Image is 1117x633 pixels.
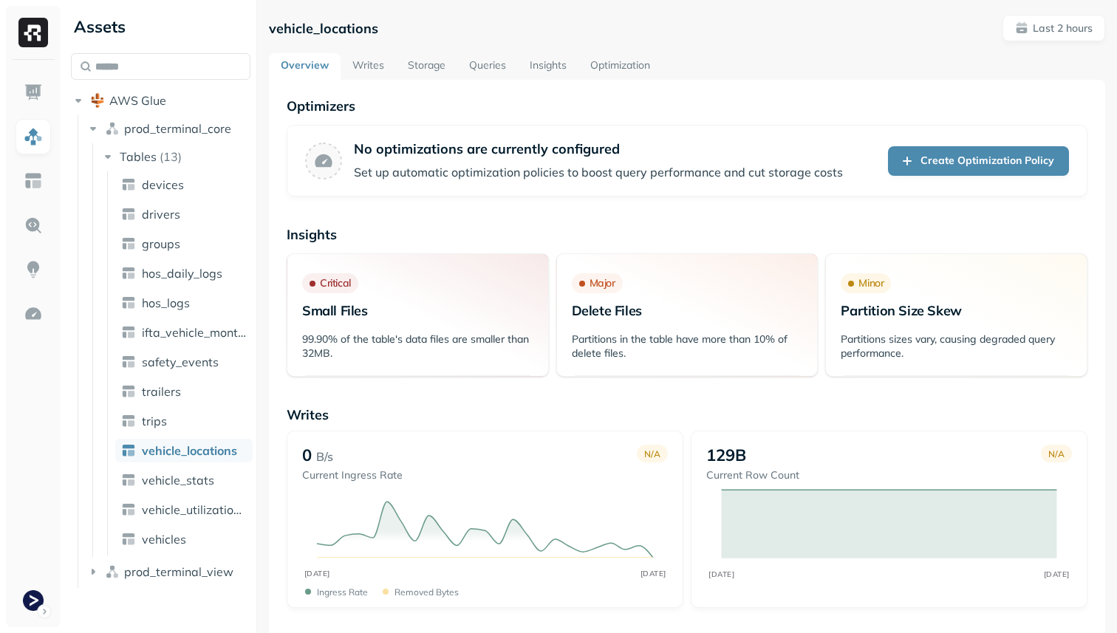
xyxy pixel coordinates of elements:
p: Writes [287,406,1087,423]
a: trailers [115,380,253,403]
a: groups [115,232,253,256]
span: hos_logs [142,295,190,310]
a: devices [115,173,253,196]
p: N/A [1048,448,1065,459]
tspan: [DATE] [1044,569,1070,578]
img: table [121,236,136,251]
a: Overview [269,53,341,80]
img: table [121,502,136,517]
span: vehicle_locations [142,443,237,458]
a: Insights [518,53,578,80]
img: table [121,384,136,399]
p: Small Files [302,302,533,319]
p: No optimizations are currently configured [354,140,843,157]
img: Optimization [24,304,43,324]
span: groups [142,236,180,251]
span: vehicle_utilization_day [142,502,247,517]
a: vehicle_locations [115,439,253,462]
p: Partition Size Skew [841,302,1072,319]
span: trailers [142,384,181,399]
img: table [121,207,136,222]
a: ifta_vehicle_months [115,321,253,344]
span: hos_daily_logs [142,266,222,281]
a: drivers [115,202,253,226]
button: Last 2 hours [1002,15,1105,41]
p: Current Ingress Rate [302,468,403,482]
span: AWS Glue [109,93,166,108]
img: Dashboard [24,83,43,102]
a: Queries [457,53,518,80]
span: safety_events [142,355,219,369]
img: Insights [24,260,43,279]
p: 129B [706,445,746,465]
span: prod_terminal_core [124,121,231,136]
img: Terminal [23,590,44,611]
img: table [121,473,136,487]
tspan: [DATE] [304,569,329,578]
a: Storage [396,53,457,80]
p: N/A [644,448,660,459]
p: 99.90% of the table's data files are smaller than 32MB. [302,332,533,360]
img: Query Explorer [24,216,43,235]
tspan: [DATE] [640,569,666,578]
a: Create Optimization Policy [888,146,1069,176]
p: vehicle_locations [269,20,378,37]
a: trips [115,409,253,433]
p: ( 13 ) [160,149,182,164]
p: Partitions in the table have more than 10% of delete files. [572,332,803,360]
img: table [121,295,136,310]
p: Minor [858,276,884,290]
button: prod_terminal_view [86,560,251,584]
p: Last 2 hours [1033,21,1093,35]
p: Partitions sizes vary, causing degraded query performance. [841,332,1072,360]
span: trips [142,414,167,428]
img: table [121,532,136,547]
p: Removed bytes [394,586,459,598]
span: vehicles [142,532,186,547]
p: Major [590,276,615,290]
a: vehicle_stats [115,468,253,492]
img: Assets [24,127,43,146]
img: Asset Explorer [24,171,43,191]
img: namespace [105,564,120,579]
img: Ryft [18,18,48,47]
p: Insights [287,226,1087,243]
span: Tables [120,149,157,164]
span: vehicle_stats [142,473,214,487]
span: devices [142,177,184,192]
img: table [121,177,136,192]
img: table [121,266,136,281]
p: Delete Files [572,302,803,319]
a: vehicles [115,527,253,551]
span: drivers [142,207,180,222]
p: 0 [302,445,312,465]
a: Writes [341,53,396,80]
img: namespace [105,121,120,136]
a: hos_logs [115,291,253,315]
a: vehicle_utilization_day [115,498,253,521]
img: table [121,443,136,458]
img: table [121,355,136,369]
div: Assets [71,15,250,38]
tspan: [DATE] [708,569,734,578]
button: Tables(13) [100,145,252,168]
a: hos_daily_logs [115,261,253,285]
button: AWS Glue [71,89,250,112]
span: prod_terminal_view [124,564,233,579]
button: prod_terminal_core [86,117,251,140]
p: Ingress Rate [317,586,368,598]
img: root [90,93,105,108]
p: B/s [316,448,333,465]
a: safety_events [115,350,253,374]
p: Set up automatic optimization policies to boost query performance and cut storage costs [354,163,843,181]
span: ifta_vehicle_months [142,325,247,340]
p: Critical [320,276,351,290]
img: table [121,414,136,428]
a: Optimization [578,53,662,80]
img: table [121,325,136,340]
p: Optimizers [287,97,1087,114]
p: Current Row Count [706,468,799,482]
